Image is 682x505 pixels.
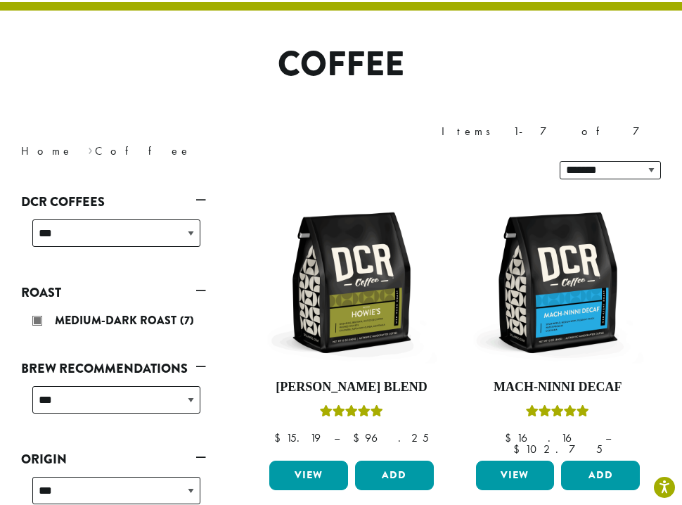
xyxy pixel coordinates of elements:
[605,430,611,445] span: –
[355,461,434,490] button: Add
[21,214,206,264] div: DCR Coffees
[88,138,93,160] span: ›
[320,403,383,424] div: Rated 4.67 out of 5
[11,44,671,85] h1: Coffee
[274,430,321,445] bdi: 15.19
[21,447,206,471] a: Origin
[505,430,592,445] bdi: 16.16
[55,312,180,328] span: Medium-Dark Roast
[442,123,661,140] div: Items 1-7 of 7
[274,430,286,445] span: $
[180,312,194,328] span: (7)
[526,403,589,424] div: Rated 5.00 out of 5
[21,357,206,381] a: Brew Recommendations
[513,442,525,456] span: $
[21,143,73,158] a: Home
[561,461,640,490] button: Add
[266,197,437,455] a: [PERSON_NAME] BlendRated 4.67 out of 5
[472,197,643,455] a: Mach-Ninni DecafRated 5.00 out of 5
[353,430,365,445] span: $
[476,461,555,490] a: View
[472,380,643,395] h4: Mach-Ninni Decaf
[21,190,206,214] a: DCR Coffees
[513,442,603,456] bdi: 102.75
[472,197,643,368] img: DCR-12oz-Mach-Ninni-Decaf-Stock-scaled.png
[505,430,517,445] span: $
[21,143,320,160] nav: Breadcrumb
[266,197,437,368] img: DCR-12oz-Howies-Stock-scaled.png
[266,380,437,395] h4: [PERSON_NAME] Blend
[21,281,206,305] a: Roast
[269,461,348,490] a: View
[21,305,206,340] div: Roast
[21,381,206,430] div: Brew Recommendations
[353,430,429,445] bdi: 96.25
[334,430,340,445] span: –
